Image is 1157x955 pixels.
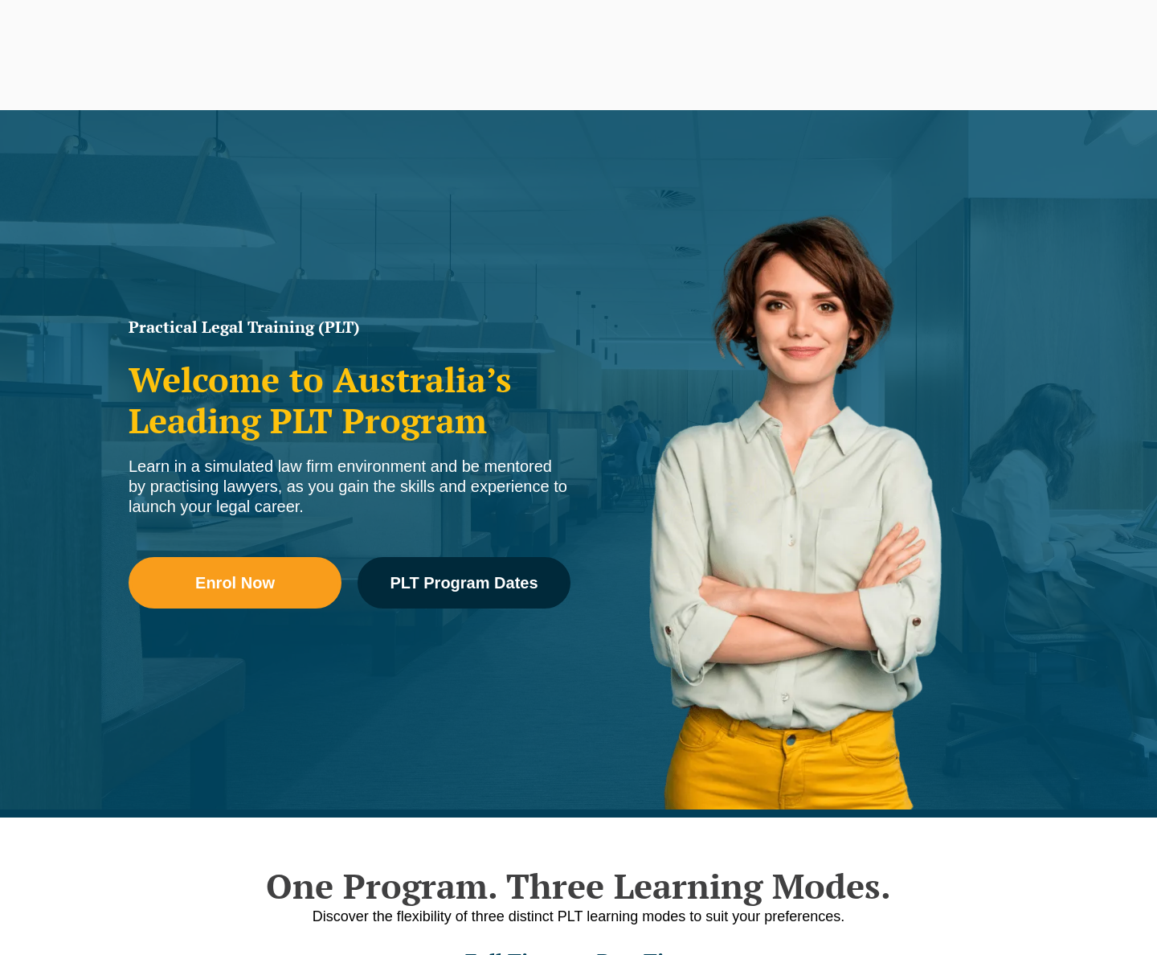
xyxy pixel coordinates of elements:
h1: Practical Legal Training (PLT) [129,319,570,335]
span: Enrol Now [195,575,275,591]
span: PLT Program Dates [390,575,538,591]
p: Discover the flexibility of three distinct PLT learning modes to suit your preferences. [121,907,1036,927]
h2: Welcome to Australia’s Leading PLT Program [129,359,570,441]
a: PLT Program Dates [358,557,570,609]
a: Enrol Now [129,557,341,609]
h2: One Program. Three Learning Modes. [121,866,1036,906]
div: Learn in a simulated law firm environment and be mentored by practising lawyers, as you gain the ... [129,457,570,517]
